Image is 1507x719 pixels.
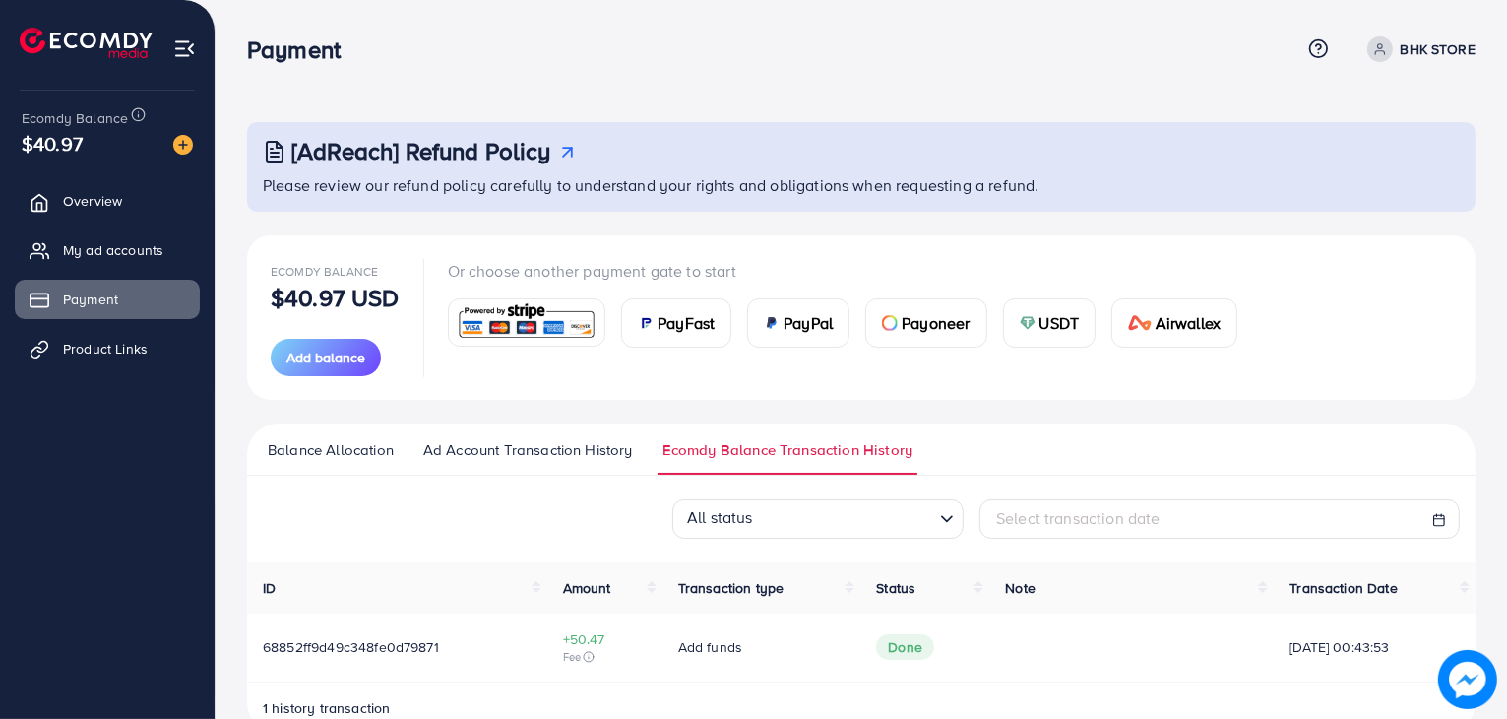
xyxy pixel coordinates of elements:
a: BHK STORE [1359,36,1476,62]
span: Ecomdy Balance [22,108,128,128]
img: card [1020,315,1036,331]
span: Done [876,634,934,660]
span: $40.97 [22,129,83,158]
span: PayFast [658,311,715,335]
h3: [AdReach] Refund Policy [291,137,551,165]
img: card [638,315,654,331]
img: card [764,315,780,331]
span: Transaction Date [1289,578,1398,598]
h3: Payment [247,35,356,64]
a: Payment [15,280,200,319]
span: ID [263,578,276,598]
p: BHK STORE [1401,37,1476,61]
a: cardUSDT [1003,298,1097,348]
img: logo [20,28,153,58]
span: Ecomdy Balance Transaction History [662,439,912,461]
img: card [882,315,898,331]
span: All status [683,500,757,533]
span: Ecomdy Balance [271,263,378,280]
a: cardPayFast [621,298,731,348]
span: Payment [63,290,118,309]
img: menu [173,37,196,60]
a: cardPayoneer [865,298,986,348]
p: Please review our refund policy carefully to understand your rights and obligations when requesti... [263,173,1464,197]
span: Ad Account Transaction History [423,439,633,461]
span: My ad accounts [63,240,163,260]
div: Search for option [672,499,964,539]
a: Product Links [15,329,200,368]
span: Payoneer [902,311,970,335]
span: Fee [563,649,647,665]
a: My ad accounts [15,230,200,270]
img: card [1128,315,1152,331]
span: PayPal [784,311,833,335]
span: Note [1005,578,1036,598]
span: 68852ff9d49c348fe0d79871 [263,637,439,657]
span: USDT [1039,311,1080,335]
input: Search for option [759,501,932,533]
button: Add balance [271,339,381,376]
span: Airwallex [1156,311,1221,335]
img: image [173,135,193,155]
a: card [448,298,606,347]
span: Add funds [678,637,742,657]
p: Or choose another payment gate to start [448,259,1254,283]
span: Add balance [286,348,365,367]
span: Overview [63,191,122,211]
span: Select transaction date [996,507,1161,529]
span: +50.47 [563,629,647,649]
span: Transaction type [678,578,785,598]
a: Overview [15,181,200,221]
span: Product Links [63,339,148,359]
span: 1 history transaction [263,698,390,718]
a: cardAirwallex [1111,298,1237,348]
span: [DATE] 00:43:53 [1289,637,1460,657]
span: Amount [563,578,611,598]
img: card [455,301,599,344]
p: $40.97 USD [271,286,400,309]
a: cardPayPal [747,298,849,348]
span: Balance Allocation [268,439,394,461]
img: image [1438,650,1497,709]
span: Status [876,578,915,598]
